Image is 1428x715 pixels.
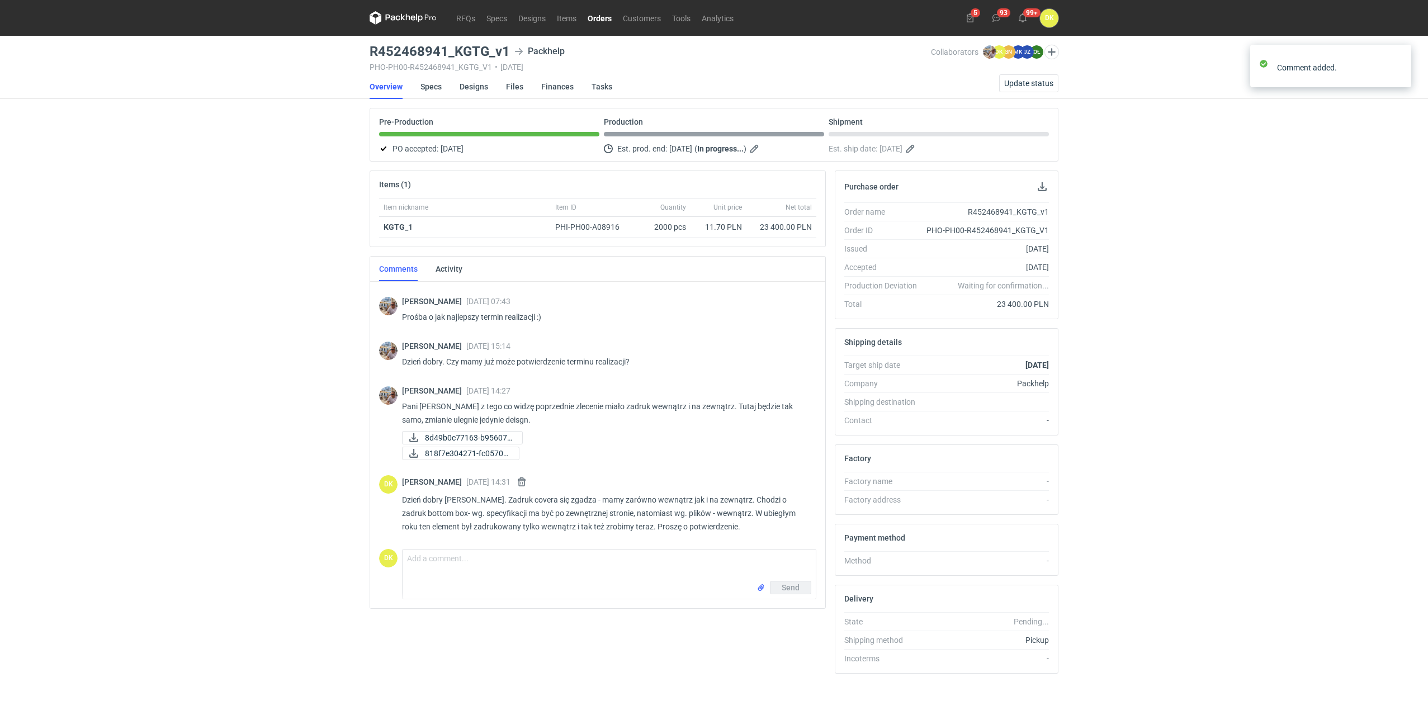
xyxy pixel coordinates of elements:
[370,63,931,72] div: PHO-PH00-R452468941_KGTG_V1 [DATE]
[1277,62,1394,73] div: Comment added.
[370,74,403,99] a: Overview
[926,378,1049,389] div: Packhelp
[1044,45,1059,59] button: Edit collaborators
[441,142,464,155] span: [DATE]
[379,180,411,189] h2: Items (1)
[926,262,1049,273] div: [DATE]
[582,11,617,25] a: Orders
[844,338,902,347] h2: Shipping details
[1025,361,1049,370] strong: [DATE]
[495,63,498,72] span: •
[844,243,926,254] div: Issued
[844,476,926,487] div: Factory name
[379,297,398,315] img: Michał Palasek
[402,297,466,306] span: [PERSON_NAME]
[844,454,871,463] h2: Factory
[844,280,926,291] div: Production Deviation
[749,142,762,155] button: Edit estimated production end date
[844,555,926,566] div: Method
[1014,9,1032,27] button: 99+
[604,117,643,126] p: Production
[983,45,996,59] img: Michał Palasek
[402,493,807,533] p: Dzień dobry [PERSON_NAME]. Zadruk covera się zgadza - mamy zarówno wewnątrz jak i na zewnątrz. Ch...
[460,74,488,99] a: Designs
[466,297,510,306] span: [DATE] 07:43
[697,144,744,153] strong: In progress...
[451,11,481,25] a: RFQs
[402,447,514,460] div: 818f7e304271-fc057081_867b_4006_9805_54bd9a2fac33.jpeg
[992,45,1006,59] figcaption: DK
[844,206,926,217] div: Order name
[481,11,513,25] a: Specs
[926,206,1049,217] div: R452468941_KGTG_v1
[926,653,1049,664] div: -
[844,616,926,627] div: State
[844,396,926,408] div: Shipping destination
[844,533,905,542] h2: Payment method
[696,11,739,25] a: Analytics
[1394,61,1402,73] button: close
[926,225,1049,236] div: PHO-PH00-R452468941_KGTG_V1
[513,11,551,25] a: Designs
[635,217,691,238] div: 2000 pcs
[926,494,1049,505] div: -
[1002,45,1015,59] figcaption: BN
[1035,180,1049,193] button: Download PO
[695,221,742,233] div: 11.70 PLN
[751,221,812,233] div: 23 400.00 PLN
[844,378,926,389] div: Company
[436,257,462,281] a: Activity
[844,299,926,310] div: Total
[926,634,1049,646] div: Pickup
[844,594,873,603] h2: Delivery
[506,74,523,99] a: Files
[514,45,565,58] div: Packhelp
[987,9,1005,27] button: 93
[1030,45,1043,59] figcaption: OŁ
[926,476,1049,487] div: -
[844,359,926,371] div: Target ship date
[402,355,807,368] p: Dzień dobry. Czy mamy już może potwierdzenie terminu realizacji?
[744,144,746,153] em: )
[844,634,926,646] div: Shipping method
[1004,79,1053,87] span: Update status
[961,9,979,27] button: 5
[384,222,413,231] strong: KGTG_1
[379,549,398,567] figcaption: DK
[379,257,418,281] a: Comments
[660,203,686,212] span: Quantity
[880,142,902,155] span: [DATE]
[905,142,918,155] button: Edit estimated shipping date
[402,431,514,444] div: 8d49b0c77163-b95607e2_17eb_484b_86b4_c2d06a380166.jpeg
[926,299,1049,310] div: 23 400.00 PLN
[782,584,800,591] span: Send
[926,243,1049,254] div: [DATE]
[1040,9,1058,27] div: Dominika Kaczyńska
[844,415,926,426] div: Contact
[420,74,442,99] a: Specs
[555,221,630,233] div: PHI-PH00-A08916
[402,447,519,460] a: 818f7e304271-fc05708...
[541,74,574,99] a: Finances
[379,386,398,405] img: Michał Palasek
[466,342,510,351] span: [DATE] 15:14
[370,45,510,58] h3: R452468941_KGTG_v1
[402,431,523,444] a: 8d49b0c77163-b95607e...
[829,142,1049,155] div: Est. ship date:
[694,144,697,153] em: (
[370,11,437,25] svg: Packhelp Pro
[844,494,926,505] div: Factory address
[931,48,978,56] span: Collaborators
[844,653,926,664] div: Incoterms
[379,117,433,126] p: Pre-Production
[666,11,696,25] a: Tools
[402,310,807,324] p: Prośba o jak najlepszy termin realizacji :)
[713,203,742,212] span: Unit price
[844,262,926,273] div: Accepted
[1014,617,1049,626] em: Pending...
[617,11,666,25] a: Customers
[844,225,926,236] div: Order ID
[999,74,1058,92] button: Update status
[555,203,576,212] span: Item ID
